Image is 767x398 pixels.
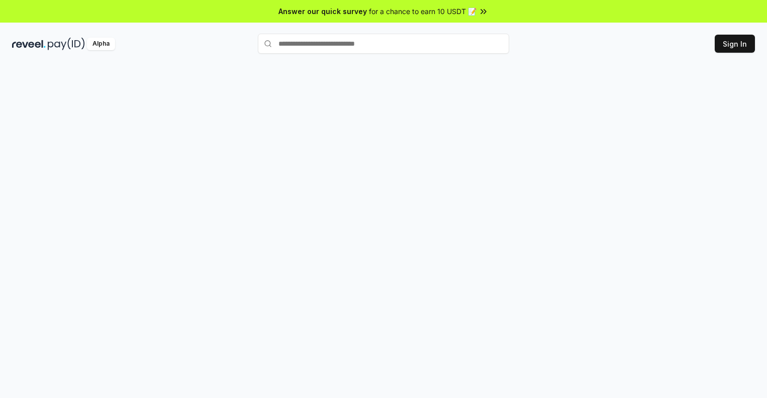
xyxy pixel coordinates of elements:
[369,6,476,17] span: for a chance to earn 10 USDT 📝
[87,38,115,50] div: Alpha
[278,6,367,17] span: Answer our quick survey
[715,35,755,53] button: Sign In
[12,38,46,50] img: reveel_dark
[48,38,85,50] img: pay_id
